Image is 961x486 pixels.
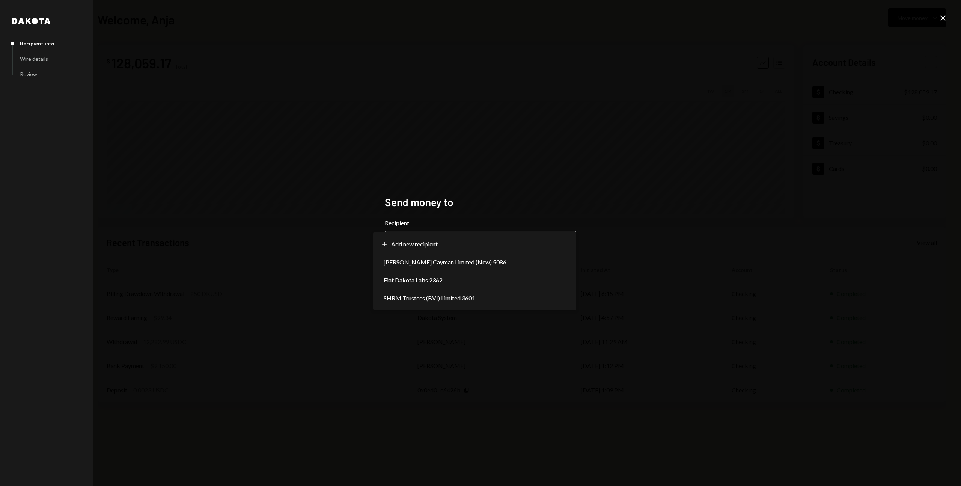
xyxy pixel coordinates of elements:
div: Review [20,71,37,77]
label: Recipient [385,219,576,228]
button: Recipient [385,231,576,252]
span: Fiat Dakota Labs 2362 [384,276,443,285]
div: Wire details [20,56,48,62]
div: Recipient info [20,40,54,47]
h2: Send money to [385,195,576,210]
span: [PERSON_NAME] Cayman Limited (New) 5086 [384,258,506,267]
span: SHRM Trustees (BVI) Limited 3601 [384,294,475,303]
span: Add new recipient [391,240,438,249]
